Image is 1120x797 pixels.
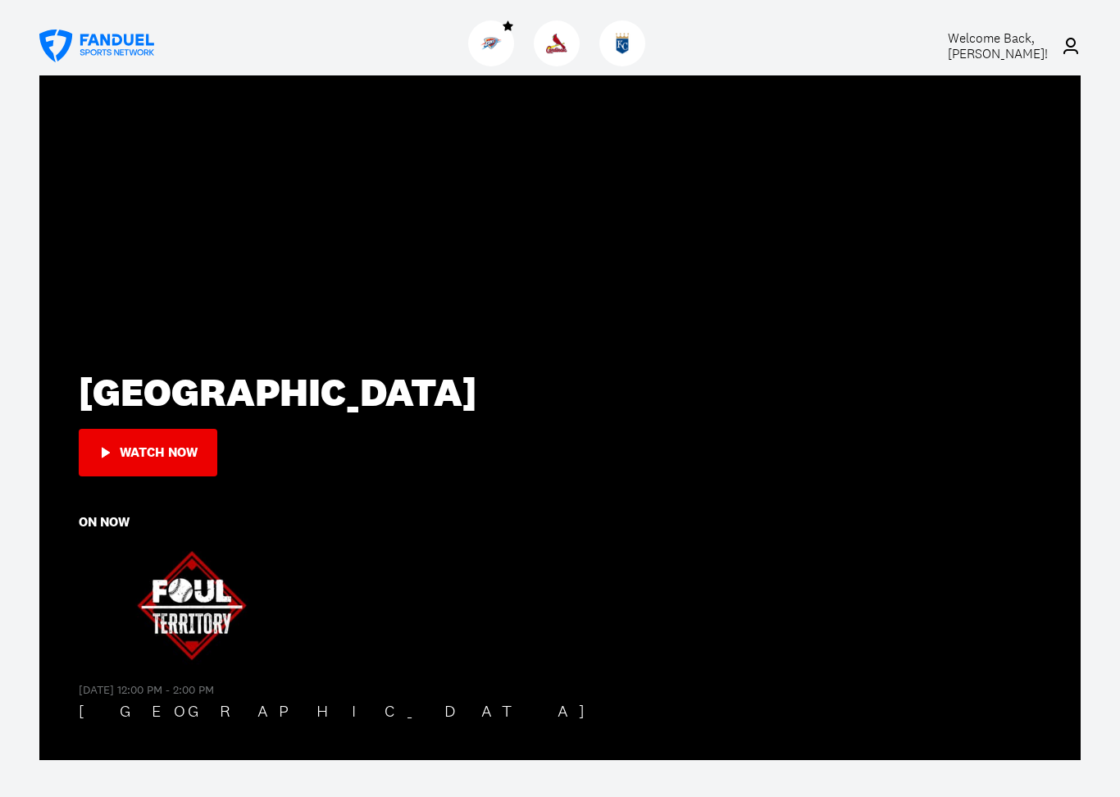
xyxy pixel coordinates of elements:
[480,33,502,54] img: Thunder
[120,445,198,460] div: Watch Now
[599,53,652,70] a: RoyalsRoyals
[79,542,305,722] a: [DATE] 12:00 PM - 2:00 PM[GEOGRAPHIC_DATA]
[79,368,1041,416] div: [GEOGRAPHIC_DATA]
[468,53,521,70] a: ThunderThunder
[79,682,214,699] div: [DATE] 12:00 PM - 2:00 PM
[948,30,1048,62] span: Welcome Back, [PERSON_NAME] !
[39,30,154,62] a: FanDuel Sports Network
[546,33,567,54] img: Cardinals
[925,30,1081,61] a: Welcome Back,[PERSON_NAME]!
[79,516,130,529] div: On Now
[79,429,217,476] button: Watch Now
[534,53,586,70] a: CardinalsCardinals
[79,701,305,721] div: [GEOGRAPHIC_DATA]
[612,33,633,54] img: Royals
